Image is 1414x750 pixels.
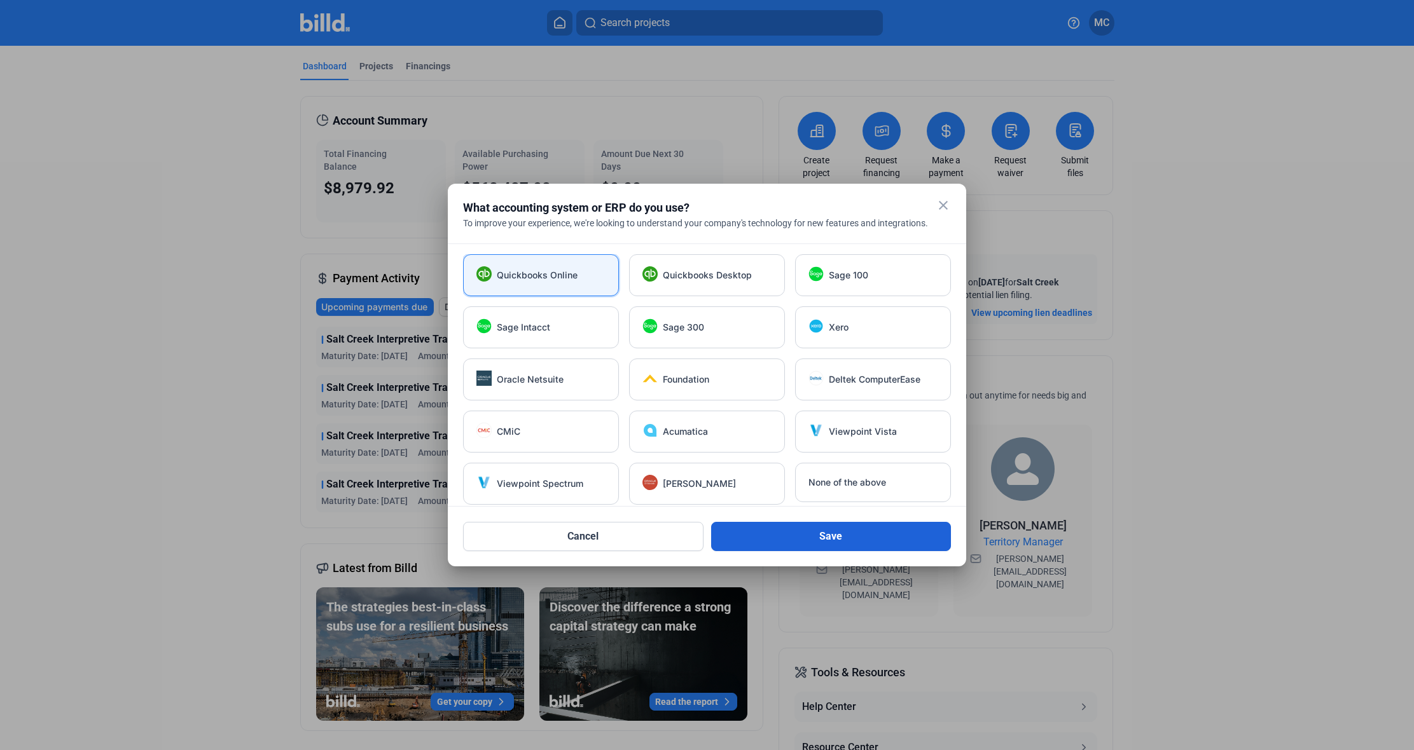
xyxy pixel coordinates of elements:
[497,373,564,386] span: Oracle Netsuite
[497,321,550,334] span: Sage Intacct
[829,425,897,438] span: Viewpoint Vista
[663,321,704,334] span: Sage 300
[497,269,578,282] span: Quickbooks Online
[829,373,920,386] span: Deltek ComputerEase
[463,217,951,229] div: To improve your experience, we're looking to understand your company's technology for new feature...
[663,425,708,438] span: Acumatica
[663,373,709,386] span: Foundation
[497,425,520,438] span: CMiC
[663,477,736,490] span: [PERSON_NAME]
[829,269,868,282] span: Sage 100
[463,199,919,217] div: What accounting system or ERP do you use?
[663,269,752,282] span: Quickbooks Desktop
[936,198,951,213] mat-icon: close
[829,321,849,334] span: Xero
[463,522,704,551] button: Cancel
[711,522,952,551] button: Save
[808,476,886,489] span: None of the above
[497,477,583,490] span: Viewpoint Spectrum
